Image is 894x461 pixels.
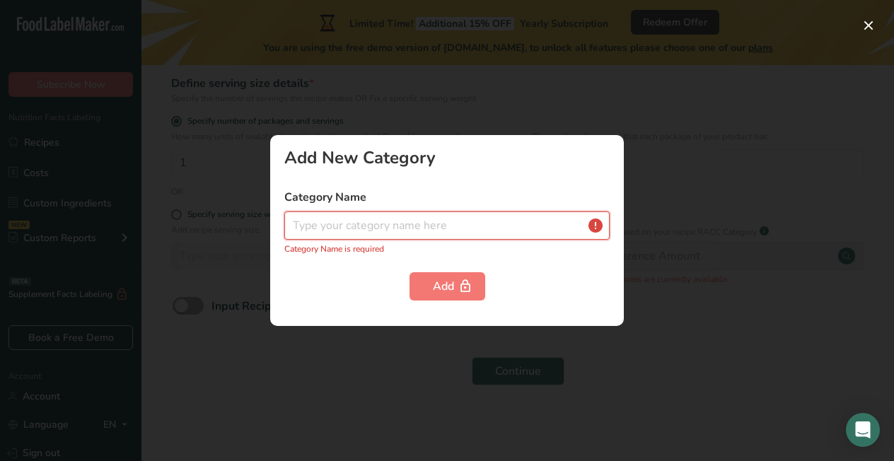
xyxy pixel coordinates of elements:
[284,211,610,240] input: Type your category name here
[284,189,610,206] label: Category Name
[410,272,485,300] button: Add
[433,278,462,295] div: Add
[284,243,610,255] p: Category Name is required
[284,149,610,166] div: Add New Category
[846,413,880,447] div: Open Intercom Messenger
